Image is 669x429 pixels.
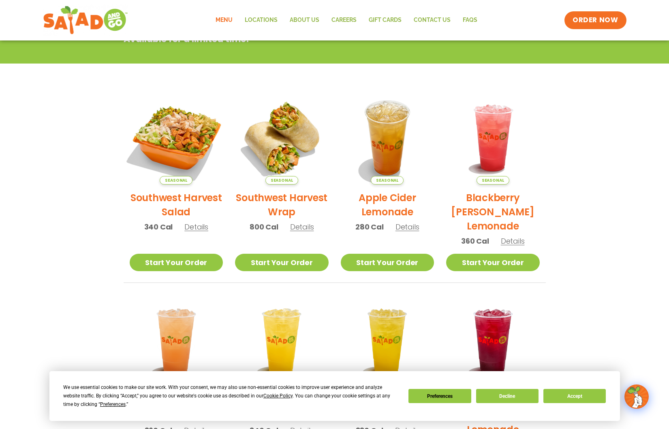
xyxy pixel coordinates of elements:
span: Details [290,222,314,232]
span: 360 Cal [461,236,489,246]
span: Seasonal [265,176,298,185]
h2: Southwest Harvest Salad [130,191,223,219]
a: Menu [209,11,239,30]
span: Seasonal [371,176,404,185]
a: FAQs [457,11,483,30]
button: Preferences [408,389,471,403]
a: Start Your Order [235,254,329,271]
a: About Us [284,11,325,30]
span: Preferences [100,401,126,407]
span: ORDER NOW [573,15,618,25]
span: 800 Cal [250,221,278,232]
span: Seasonal [160,176,192,185]
div: Cookie Consent Prompt [49,371,620,421]
img: Product photo for Black Cherry Orchard Lemonade [446,295,540,389]
a: ORDER NOW [564,11,626,29]
span: Details [501,236,525,246]
a: Start Your Order [446,254,540,271]
img: Product photo for Sunkissed Yuzu Lemonade [235,295,329,389]
a: Start Your Order [130,254,223,271]
img: Product photo for Southwest Harvest Wrap [235,91,329,185]
span: Seasonal [477,176,509,185]
img: wpChatIcon [625,385,648,408]
span: 340 Cal [144,221,173,232]
img: Product photo for Southwest Harvest Salad [121,83,231,193]
img: Product photo for Mango Grove Lemonade [341,295,434,389]
a: Contact Us [408,11,457,30]
nav: Menu [209,11,483,30]
a: Locations [239,11,284,30]
span: Cookie Policy [263,393,293,399]
button: Accept [543,389,606,403]
img: Product photo for Summer Stone Fruit Lemonade [130,295,223,389]
a: GIFT CARDS [363,11,408,30]
a: Start Your Order [341,254,434,271]
img: Product photo for Blackberry Bramble Lemonade [446,91,540,185]
div: We use essential cookies to make our site work. With your consent, we may also use non-essential ... [63,383,399,409]
a: Careers [325,11,363,30]
button: Decline [476,389,539,403]
img: new-SAG-logo-768×292 [43,4,128,36]
span: Details [184,222,208,232]
span: 280 Cal [355,221,384,232]
h2: Blackberry [PERSON_NAME] Lemonade [446,191,540,233]
h2: Southwest Harvest Wrap [235,191,329,219]
img: Product photo for Apple Cider Lemonade [341,91,434,185]
span: Details [395,222,419,232]
h2: Apple Cider Lemonade [341,191,434,219]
